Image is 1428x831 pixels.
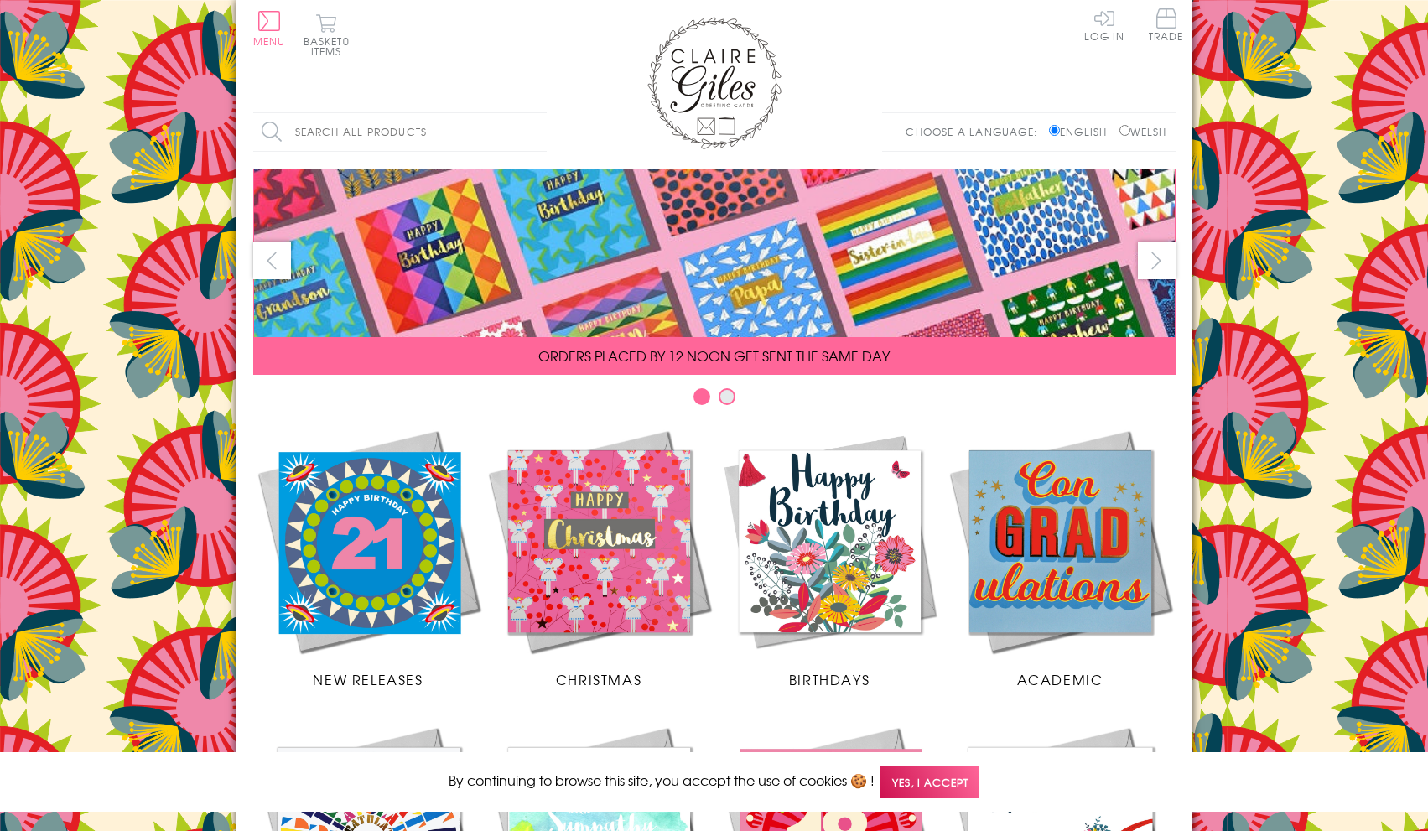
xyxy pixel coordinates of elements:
p: Choose a language: [906,124,1046,139]
img: Claire Giles Greetings Cards [647,17,782,149]
a: New Releases [253,426,484,689]
button: Basket0 items [304,13,350,56]
div: Carousel Pagination [253,387,1176,413]
span: Academic [1017,669,1103,689]
span: Menu [253,34,286,49]
input: English [1049,125,1060,136]
span: New Releases [313,669,423,689]
input: Search [530,113,547,151]
button: Carousel Page 1 (Current Slide) [693,388,710,405]
input: Search all products [253,113,547,151]
a: Log In [1084,8,1124,41]
label: Welsh [1119,124,1167,139]
a: Trade [1149,8,1184,44]
span: Yes, I accept [880,766,979,798]
input: Welsh [1119,125,1130,136]
button: Carousel Page 2 [719,388,735,405]
span: Trade [1149,8,1184,41]
button: prev [253,242,291,279]
a: Christmas [484,426,714,689]
label: English [1049,124,1115,139]
span: Christmas [556,669,641,689]
button: next [1138,242,1176,279]
button: Menu [253,11,286,46]
a: Academic [945,426,1176,689]
a: Birthdays [714,426,945,689]
span: 0 items [311,34,350,59]
span: Birthdays [789,669,870,689]
span: ORDERS PLACED BY 12 NOON GET SENT THE SAME DAY [538,345,890,366]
